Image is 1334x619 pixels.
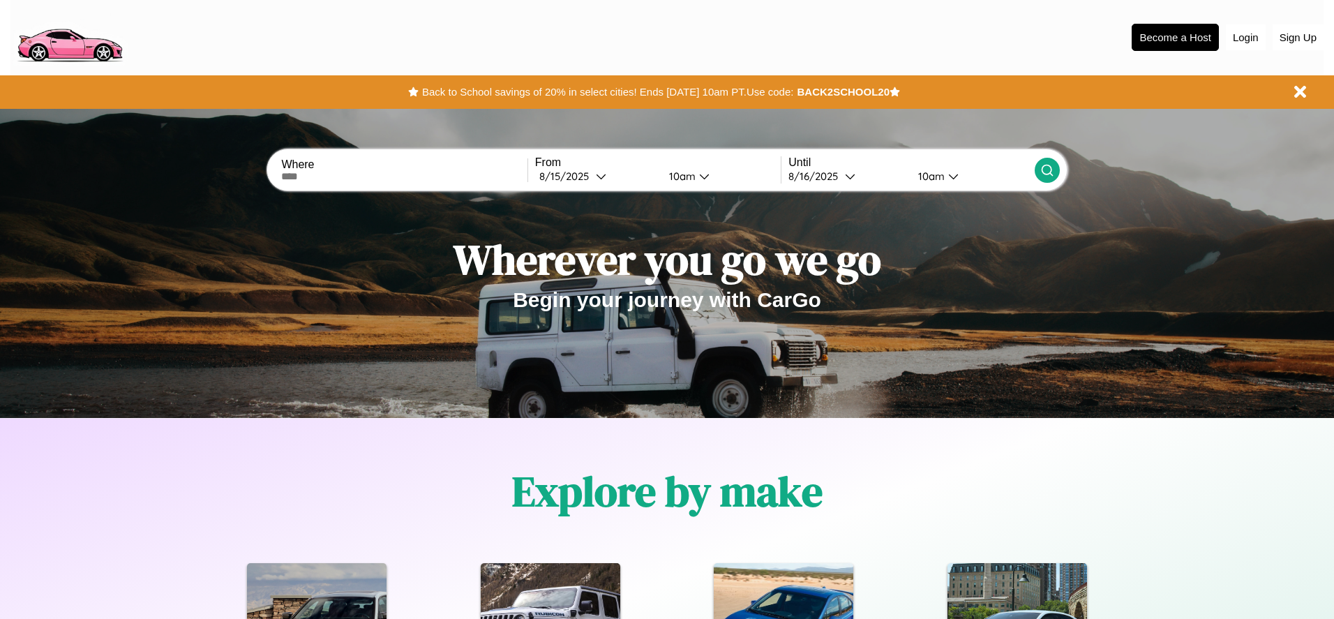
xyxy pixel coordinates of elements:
div: 10am [911,170,948,183]
div: 10am [662,170,699,183]
button: Login [1226,24,1266,50]
button: 10am [907,169,1034,184]
label: From [535,156,781,169]
button: Sign Up [1273,24,1324,50]
button: 10am [658,169,781,184]
label: Where [281,158,527,171]
h1: Explore by make [512,463,823,520]
button: 8/15/2025 [535,169,658,184]
div: 8 / 16 / 2025 [788,170,845,183]
div: 8 / 15 / 2025 [539,170,596,183]
label: Until [788,156,1034,169]
b: BACK2SCHOOL20 [797,86,890,98]
button: Become a Host [1132,24,1219,51]
button: Back to School savings of 20% in select cities! Ends [DATE] 10am PT.Use code: [419,82,797,102]
img: logo [10,7,128,66]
